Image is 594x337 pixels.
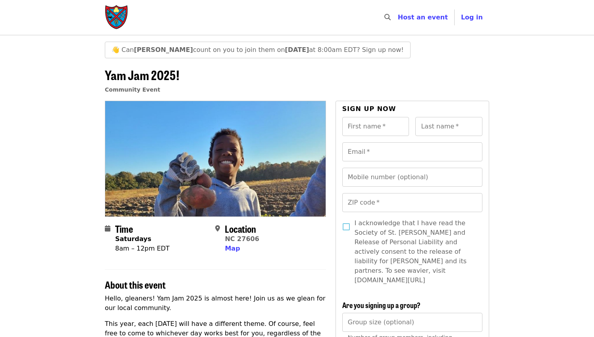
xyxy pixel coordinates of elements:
input: Mobile number (optional) [342,168,482,187]
a: NC 27606 [225,235,259,243]
input: [object Object] [342,313,482,332]
img: Yam Jam 2025! organized by Society of St. Andrew [105,101,326,216]
input: Last name [415,117,482,136]
button: Log in [455,10,489,25]
span: I acknowledge that I have read the Society of St. [PERSON_NAME] and Release of Personal Liability... [355,218,476,285]
span: waving emoji [112,46,120,54]
input: Search [395,8,402,27]
button: Map [225,244,240,253]
input: ZIP code [342,193,482,212]
p: Hello, gleaners! Yam Jam 2025 is almost here! Join us as we glean for our local community. [105,294,326,313]
span: Location [225,222,256,236]
div: 8am – 12pm EDT [115,244,170,253]
span: About this event [105,278,166,291]
span: Are you signing up a group? [342,300,420,310]
input: Email [342,142,482,161]
i: map-marker-alt icon [215,225,220,232]
span: Can count on you to join them on at 8:00am EDT? Sign up now! [121,46,404,54]
span: Map [225,245,240,252]
strong: [PERSON_NAME] [134,46,193,54]
input: First name [342,117,409,136]
span: Sign up now [342,105,396,113]
strong: [DATE] [285,46,309,54]
i: calendar icon [105,225,110,232]
span: Yam Jam 2025! [105,65,179,84]
a: Community Event [105,86,160,93]
i: search icon [384,13,391,21]
a: Host an event [398,13,448,21]
strong: Saturdays [115,235,151,243]
span: Log in [461,13,483,21]
span: Time [115,222,133,236]
img: Society of St. Andrew - Home [105,5,129,30]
